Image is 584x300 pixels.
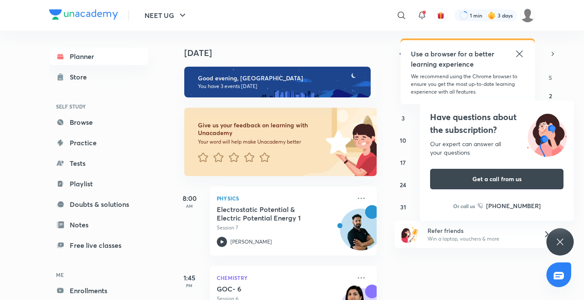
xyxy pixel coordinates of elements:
[172,193,206,203] h5: 8:00
[49,268,148,282] h6: ME
[217,273,351,283] p: Chemistry
[430,140,563,157] div: Our expert can answer all your questions
[49,99,148,114] h6: SELF STUDY
[184,67,371,97] img: evening
[396,133,410,147] button: August 10, 2025
[400,159,406,167] abbr: August 17, 2025
[49,68,148,85] a: Store
[49,9,118,22] a: Company Logo
[411,49,496,69] h5: Use a browser for a better learning experience
[198,83,363,90] p: You have 3 events [DATE]
[396,178,410,191] button: August 24, 2025
[487,11,496,20] img: streak
[453,202,475,210] p: Or call us
[49,134,148,151] a: Practice
[49,48,148,65] a: Planner
[49,196,148,213] a: Doubts & solutions
[543,89,557,103] button: August 2, 2025
[396,111,410,125] button: August 3, 2025
[217,285,323,293] h5: GOC- 6
[49,282,148,299] a: Enrollments
[184,48,385,58] h4: [DATE]
[430,111,563,136] h4: Have questions about the subscription?
[396,156,410,169] button: August 17, 2025
[49,175,148,192] a: Playlist
[437,12,445,19] img: avatar
[217,193,351,203] p: Physics
[198,74,363,82] h6: Good evening, [GEOGRAPHIC_DATA]
[230,238,272,246] p: [PERSON_NAME]
[434,9,448,22] button: avatar
[520,111,574,157] img: ttu_illustration_new.svg
[411,73,525,96] p: We recommend using the Chrome browser to ensure you get the most up-to-date learning experience w...
[400,181,406,189] abbr: August 24, 2025
[217,205,323,222] h5: Electrostatic Potential & Electric Potential Energy 1
[172,283,206,288] p: PM
[70,72,92,82] div: Store
[400,203,406,211] abbr: August 31, 2025
[401,114,405,122] abbr: August 3, 2025
[49,237,148,254] a: Free live classes
[172,203,206,209] p: AM
[396,200,410,214] button: August 31, 2025
[401,226,419,243] img: referral
[549,92,552,100] abbr: August 2, 2025
[49,216,148,233] a: Notes
[172,273,206,283] h5: 1:45
[340,213,381,254] img: Avatar
[428,226,533,235] h6: Refer friends
[49,9,118,20] img: Company Logo
[520,8,535,23] img: Priyanshu chakraborty
[297,108,377,176] img: feedback_image
[430,169,563,189] button: Get a call from us
[400,136,406,144] abbr: August 10, 2025
[549,74,552,82] abbr: Saturday
[139,7,193,24] button: NEET UG
[486,201,541,210] h6: [PHONE_NUMBER]
[198,138,323,145] p: Your word will help make Unacademy better
[428,235,533,243] p: Win a laptop, vouchers & more
[198,121,323,137] h6: Give us your feedback on learning with Unacademy
[49,155,148,172] a: Tests
[217,224,351,232] p: Session 7
[478,201,541,210] a: [PHONE_NUMBER]
[49,114,148,131] a: Browse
